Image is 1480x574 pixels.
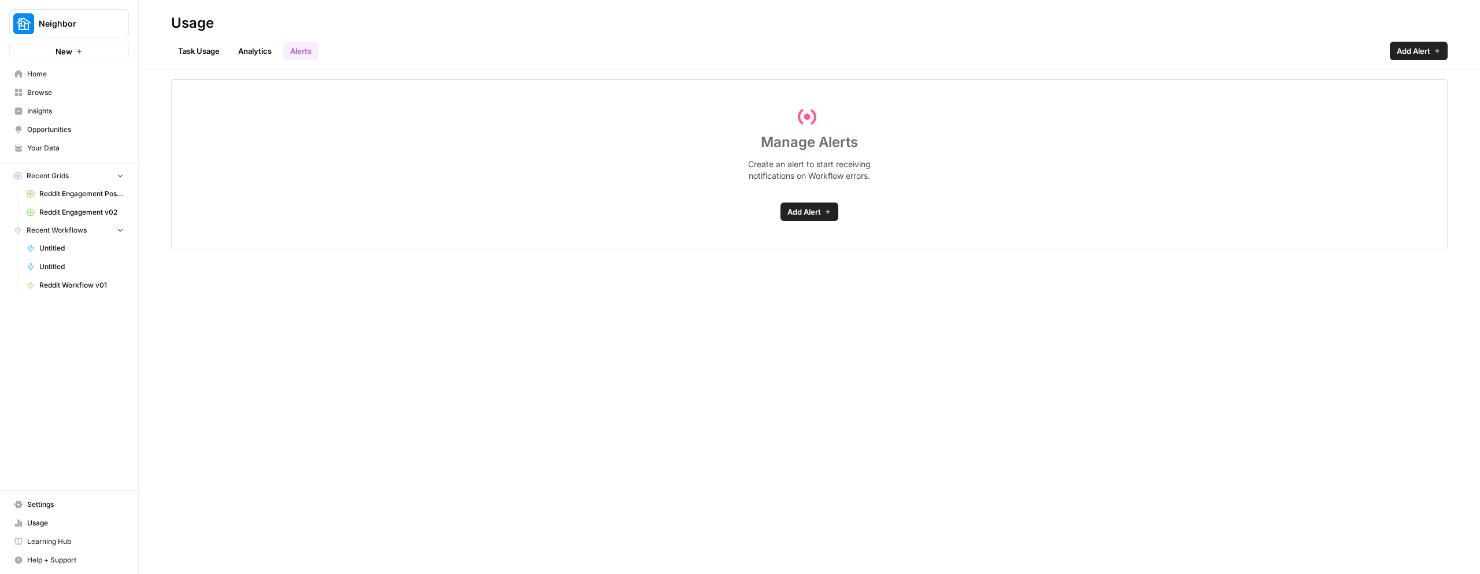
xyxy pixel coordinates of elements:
span: Learning Hub [27,536,124,547]
a: Settings [9,495,129,514]
a: Analytics [231,42,279,60]
span: Help + Support [27,555,124,565]
span: Reddit Engagement v02 [39,207,124,218]
span: Recent Grids [27,171,69,181]
div: Usage [171,14,214,32]
a: Browse [9,83,129,102]
a: Add Alert [1390,42,1448,60]
button: New [9,43,129,60]
h1: Manage Alerts [761,133,858,152]
a: Home [9,65,129,83]
a: Your Data [9,139,129,157]
a: Add Alert [780,203,838,221]
a: Reddit Workflow v01 [21,276,129,295]
button: Recent Grids [9,167,129,185]
span: Usage [27,518,124,528]
span: Add Alert [787,206,821,218]
span: Neighbor [39,18,109,30]
span: Untitled [39,262,124,272]
span: Untitled [39,243,124,253]
a: Reddit Engagement Posting - RV [21,185,129,203]
a: Insights [9,102,129,120]
span: Home [27,69,124,79]
button: Recent Workflows [9,222,129,239]
button: Workspace: Neighbor [9,9,129,38]
span: Reddit Workflow v01 [39,280,124,290]
span: Reddit Engagement Posting - RV [39,189,124,199]
img: Neighbor Logo [13,13,34,34]
span: Add Alert [1397,45,1430,57]
span: New [55,46,72,57]
a: Opportunities [9,120,129,139]
a: Learning Hub [9,532,129,551]
button: Help + Support [9,551,129,569]
a: Untitled [21,257,129,276]
span: Insights [27,106,124,116]
a: Untitled [21,239,129,257]
a: Usage [9,514,129,532]
a: Task Usage [171,42,227,60]
span: Opportunities [27,124,124,135]
span: Your Data [27,143,124,153]
span: Browse [27,87,124,98]
span: Create an alert to start receiving notifications on Workflow errors. [748,159,871,182]
span: Recent Workflows [27,225,87,236]
a: Alerts [283,42,319,60]
span: Settings [27,499,124,510]
a: Reddit Engagement v02 [21,203,129,222]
